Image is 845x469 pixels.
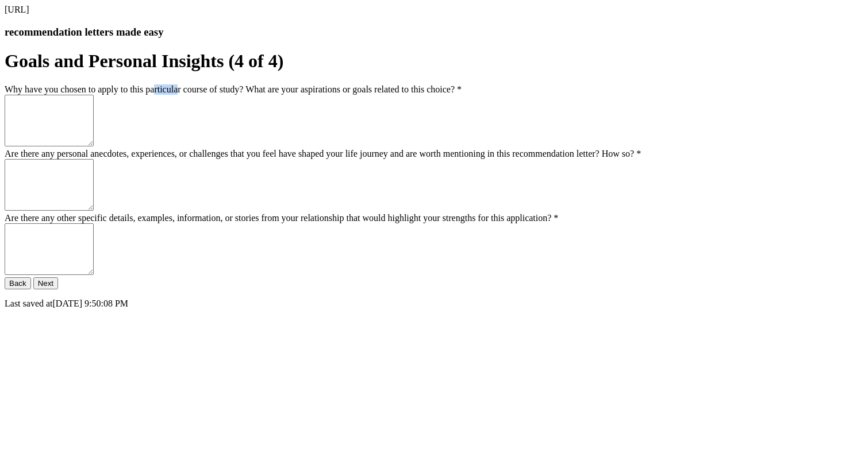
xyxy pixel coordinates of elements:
h1: Goals and Personal Insights (4 of 4) [5,51,840,72]
p: Last saved at [DATE] 9:50:08 PM [5,299,840,309]
label: Are there any other specific details, examples, information, or stories from your relationship th... [5,213,558,223]
span: [URL] [5,5,29,14]
label: Are there any personal anecdotes, experiences, or challenges that you feel have shaped your life ... [5,149,641,158]
label: Why have you chosen to apply to this particular course of study? What are your aspirations or goa... [5,84,462,94]
h3: recommendation letters made easy [5,26,840,38]
button: Next [33,277,58,289]
button: Back [5,277,31,289]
